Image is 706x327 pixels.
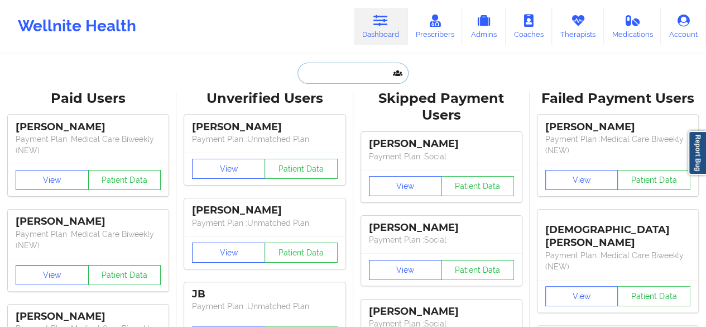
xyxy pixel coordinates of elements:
div: [PERSON_NAME] [369,305,514,318]
button: Patient Data [265,159,338,179]
p: Payment Plan : Social [369,234,514,245]
a: Prescribers [407,8,463,45]
button: Patient Data [617,286,690,306]
button: View [16,170,89,190]
div: Paid Users [8,90,169,107]
p: Payment Plan : Social [369,151,514,162]
p: Payment Plan : Medical Care Biweekly (NEW) [16,229,161,251]
button: Patient Data [88,170,161,190]
button: View [545,286,618,306]
a: Account [661,8,706,45]
button: View [369,176,442,196]
div: [PERSON_NAME] [16,215,161,228]
a: Medications [604,8,661,45]
button: View [16,265,89,285]
div: [PERSON_NAME] [545,121,690,134]
button: Patient Data [441,260,514,280]
p: Payment Plan : Medical Care Biweekly (NEW) [545,250,690,272]
div: Failed Payment Users [537,90,698,107]
p: Payment Plan : Unmatched Plan [192,217,337,229]
button: View [192,159,265,179]
div: [PERSON_NAME] [369,138,514,150]
div: JB [192,288,337,301]
a: Admins [462,8,506,45]
div: [PERSON_NAME] [192,204,337,217]
p: Payment Plan : Unmatched Plan [192,301,337,312]
div: Skipped Payment Users [361,90,522,125]
p: Payment Plan : Unmatched Plan [192,134,337,145]
button: View [369,260,442,280]
div: Unverified Users [184,90,345,107]
button: Patient Data [617,170,690,190]
button: View [192,243,265,263]
a: Coaches [506,8,552,45]
button: Patient Data [265,243,338,263]
div: [PERSON_NAME] [16,310,161,323]
a: Therapists [552,8,604,45]
a: Report Bug [688,131,706,175]
div: [PERSON_NAME] [192,121,337,134]
button: Patient Data [88,265,161,285]
a: Dashboard [354,8,407,45]
button: Patient Data [441,176,514,196]
p: Payment Plan : Medical Care Biweekly (NEW) [545,134,690,156]
p: Payment Plan : Medical Care Biweekly (NEW) [16,134,161,156]
div: [PERSON_NAME] [369,221,514,234]
div: [PERSON_NAME] [16,121,161,134]
div: [DEMOGRAPHIC_DATA][PERSON_NAME] [545,215,690,249]
button: View [545,170,618,190]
